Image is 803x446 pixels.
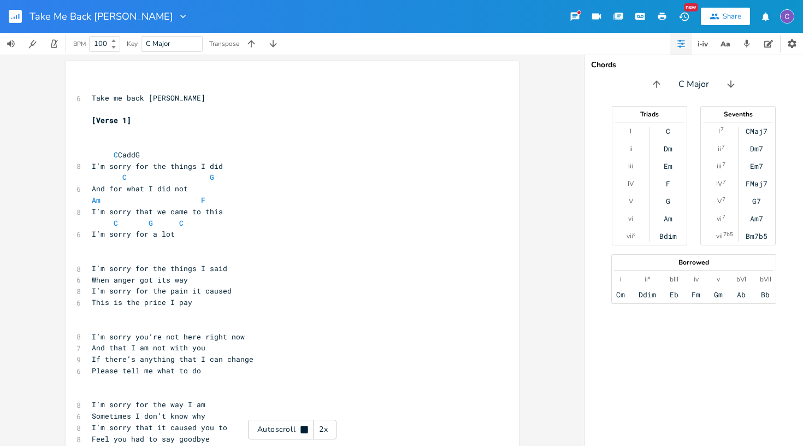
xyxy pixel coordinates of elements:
span: Am [92,195,101,205]
div: iv [694,275,699,284]
span: Sometimes I don’t know why [92,411,205,421]
span: I’m sorry for a lot [92,229,175,239]
div: V [717,197,722,206]
sup: 7 [722,143,725,151]
span: C Major [146,39,170,49]
div: IV [716,179,722,188]
div: Borrowed [612,259,776,266]
div: v [717,275,720,284]
div: bIII [670,275,678,284]
div: Autoscroll [248,420,336,439]
div: Key [127,40,138,47]
sup: 7b5 [723,230,733,239]
div: F [666,179,670,188]
div: Ddim [639,290,656,299]
span: C [122,172,127,182]
div: Fm [692,290,700,299]
span: When anger got its way [92,275,188,285]
div: Em7 [750,162,763,171]
div: vii [716,232,723,240]
span: Take me back [PERSON_NAME] [92,93,205,103]
span: And for what I did not [92,184,188,193]
span: F [201,195,205,205]
div: 2x [314,420,333,439]
div: G7 [752,197,761,206]
div: C [666,127,670,136]
span: I’m sorry that we came to this [92,207,223,216]
span: I’m sorry for the things I said [92,263,227,273]
div: ii° [645,275,650,284]
div: ii [629,144,633,153]
sup: 7 [722,160,725,169]
span: CaddG [92,150,140,160]
div: Gm [714,290,723,299]
span: I’m sorry for the way I am [92,400,205,409]
span: C [114,150,118,160]
div: Am7 [750,214,763,223]
div: Cm [616,290,625,299]
div: Bm7b5 [746,232,767,240]
div: BPM [73,41,86,47]
div: Chords [591,61,796,69]
div: iii [717,162,722,171]
span: G [149,218,153,228]
div: Dm [664,144,672,153]
img: Calum Wright [780,9,794,24]
span: Feel you had to say goodbye [92,434,210,444]
span: And that I am not with you [92,343,205,353]
div: I [718,127,720,136]
button: New [673,7,695,26]
div: Eb [670,290,678,299]
div: V [629,197,633,206]
span: I’m sorry for the things I did [92,161,223,171]
span: Please tell me what to do [92,366,201,375]
div: vi [717,214,722,223]
div: bVII [760,275,771,284]
span: [Verse 1] [92,115,131,125]
span: I’m sorry that it caused you to [92,422,227,432]
span: G [210,172,214,182]
div: Sevenths [701,111,775,118]
sup: 7 [722,213,725,221]
sup: 7 [722,195,725,204]
div: Bb [761,290,770,299]
div: Bdim [659,232,677,240]
span: Take Me Back [PERSON_NAME] [29,11,173,21]
div: G [666,197,670,206]
span: C [114,218,118,228]
span: This is the price I pay [92,297,192,307]
sup: 7 [723,178,726,186]
div: FMaj7 [746,179,767,188]
div: vii° [627,232,635,240]
div: CMaj7 [746,127,767,136]
span: I’m sorry you’re not here right now [92,332,245,342]
div: Dm7 [750,144,763,153]
div: New [684,3,698,11]
div: i [620,275,622,284]
div: Ab [737,290,746,299]
div: IV [628,179,634,188]
sup: 7 [721,125,724,134]
div: ii [718,144,721,153]
div: Triads [612,111,687,118]
div: I [630,127,631,136]
button: Share [701,8,750,25]
span: I’m sorry for the pain it caused [92,286,232,296]
div: bVI [736,275,746,284]
div: Share [723,11,741,21]
span: C [179,218,184,228]
div: Transpose [209,40,239,47]
div: Am [664,214,672,223]
div: vi [628,214,633,223]
div: iii [628,162,633,171]
span: C Major [678,78,709,91]
div: Em [664,162,672,171]
span: If there’s anything that I can change [92,354,253,364]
